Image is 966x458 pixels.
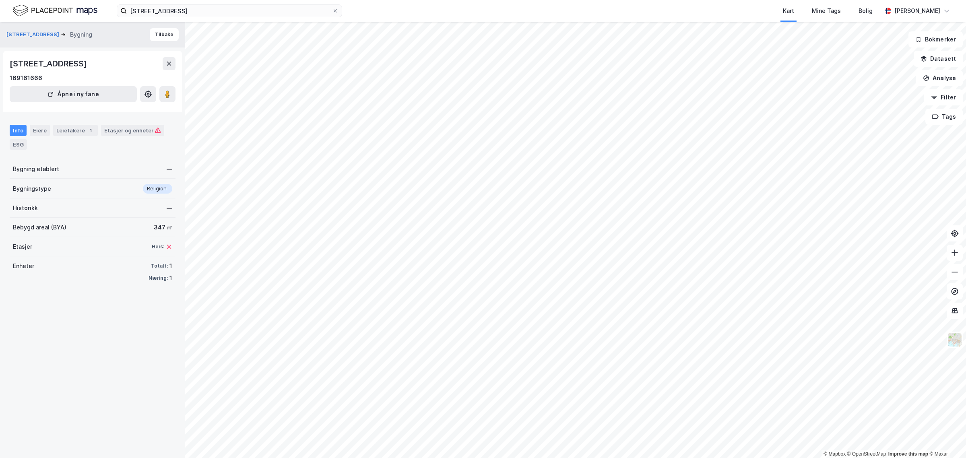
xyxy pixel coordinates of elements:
button: Analyse [916,70,963,86]
div: Bygningstype [13,184,51,194]
div: Leietakere [53,125,98,136]
button: Filter [924,89,963,105]
button: Tilbake [150,28,179,41]
div: Bygning etablert [13,164,59,174]
div: Eiere [30,125,50,136]
div: — [167,164,172,174]
div: — [167,203,172,213]
div: [STREET_ADDRESS] [10,57,89,70]
div: Historikk [13,203,38,213]
div: Kontrollprogram for chat [926,419,966,458]
div: Kart [783,6,794,16]
div: Bebygd areal (BYA) [13,223,66,232]
div: Næring: [149,275,168,281]
button: Tags [925,109,963,125]
div: Bolig [859,6,873,16]
button: [STREET_ADDRESS] [6,31,61,39]
button: Bokmerker [908,31,963,47]
div: Etasjer [13,242,32,252]
div: 1 [169,261,172,271]
a: Mapbox [824,451,846,457]
div: Etasjer og enheter [104,127,161,134]
input: Søk på adresse, matrikkel, gårdeiere, leietakere eller personer [127,5,332,17]
img: Z [947,332,962,347]
div: Totalt: [151,263,168,269]
div: 347 ㎡ [154,223,172,232]
div: Bygning [70,30,92,39]
iframe: Chat Widget [926,419,966,458]
div: Info [10,125,27,136]
button: Åpne i ny fane [10,86,137,102]
div: Mine Tags [812,6,841,16]
div: 1 [87,126,95,134]
div: Heis: [152,243,164,250]
div: 169161666 [10,73,42,83]
a: OpenStreetMap [847,451,886,457]
div: ESG [10,139,27,150]
div: Enheter [13,261,34,271]
div: [PERSON_NAME] [894,6,940,16]
img: logo.f888ab2527a4732fd821a326f86c7f29.svg [13,4,97,18]
a: Improve this map [888,451,928,457]
button: Datasett [914,51,963,67]
div: 1 [169,273,172,283]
